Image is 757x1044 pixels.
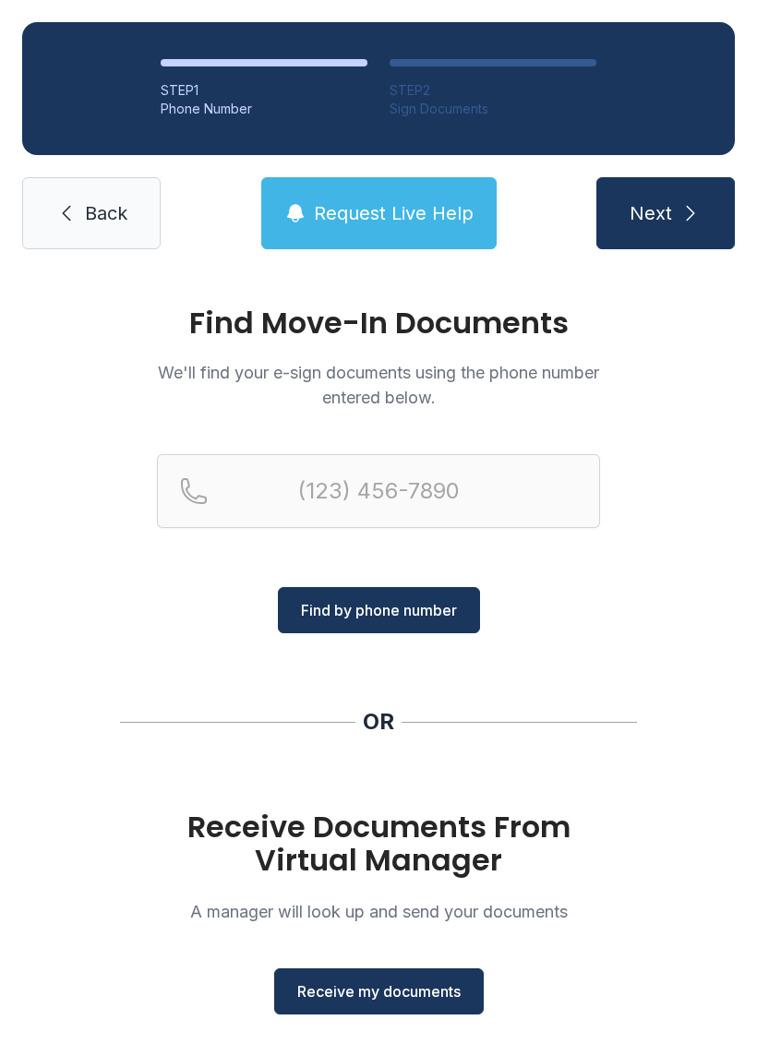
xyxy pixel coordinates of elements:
p: A manager will look up and send your documents [157,899,600,924]
input: Reservation phone number [157,454,600,528]
div: Phone Number [161,100,367,118]
span: Next [630,200,672,226]
h1: Receive Documents From Virtual Manager [157,810,600,877]
span: Back [85,200,127,226]
div: STEP 2 [390,81,596,100]
span: Receive my documents [297,980,461,1002]
p: We'll find your e-sign documents using the phone number entered below. [157,360,600,410]
h1: Find Move-In Documents [157,308,600,338]
div: STEP 1 [161,81,367,100]
div: Sign Documents [390,100,596,118]
span: Request Live Help [314,200,474,226]
span: Find by phone number [301,599,457,621]
div: OR [363,707,394,737]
